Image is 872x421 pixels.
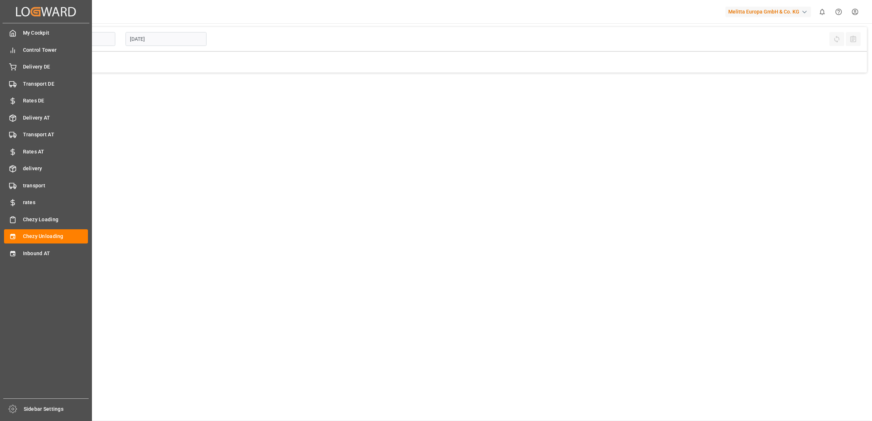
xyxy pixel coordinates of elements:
a: My Cockpit [4,26,88,40]
span: Delivery DE [23,63,88,71]
span: delivery [23,165,88,172]
input: DD.MM.YYYY [126,32,207,46]
a: Transport AT [4,128,88,142]
div: Melitta Europa GmbH & Co. KG [725,7,811,17]
span: Delivery AT [23,114,88,122]
span: rates [23,199,88,206]
button: show 0 new notifications [814,4,830,20]
span: My Cockpit [23,29,88,37]
a: Inbound AT [4,246,88,260]
a: Rates AT [4,144,88,159]
a: rates [4,195,88,210]
a: Transport DE [4,77,88,91]
span: Sidebar Settings [24,405,89,413]
span: Transport AT [23,131,88,139]
button: Help Center [830,4,847,20]
a: delivery [4,161,88,176]
span: Rates DE [23,97,88,105]
span: Rates AT [23,148,88,156]
span: Control Tower [23,46,88,54]
a: Delivery DE [4,60,88,74]
span: Transport DE [23,80,88,88]
a: Chezy Loading [4,212,88,226]
button: Melitta Europa GmbH & Co. KG [725,5,814,19]
span: Chezy Unloading [23,233,88,240]
a: Chezy Unloading [4,229,88,243]
a: Control Tower [4,43,88,57]
a: Rates DE [4,94,88,108]
a: transport [4,178,88,192]
span: Inbound AT [23,250,88,257]
span: transport [23,182,88,190]
span: Chezy Loading [23,216,88,223]
a: Delivery AT [4,110,88,125]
